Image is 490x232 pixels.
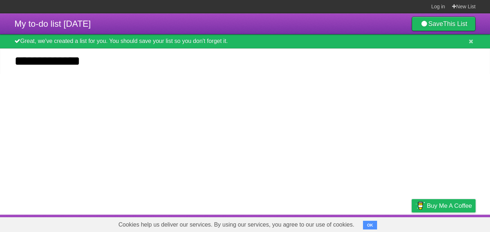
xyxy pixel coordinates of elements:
button: OK [363,221,377,229]
a: Developers [340,216,369,230]
b: This List [443,20,467,27]
span: My to-do list [DATE] [14,19,91,29]
a: Privacy [402,216,421,230]
span: Buy me a coffee [427,199,472,212]
a: Terms [378,216,394,230]
img: Buy me a coffee [415,199,425,212]
a: SaveThis List [412,17,476,31]
a: About [316,216,331,230]
a: Buy me a coffee [412,199,476,212]
span: Cookies help us deliver our services. By using our services, you agree to our use of cookies. [111,218,362,232]
a: Suggest a feature [430,216,476,230]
